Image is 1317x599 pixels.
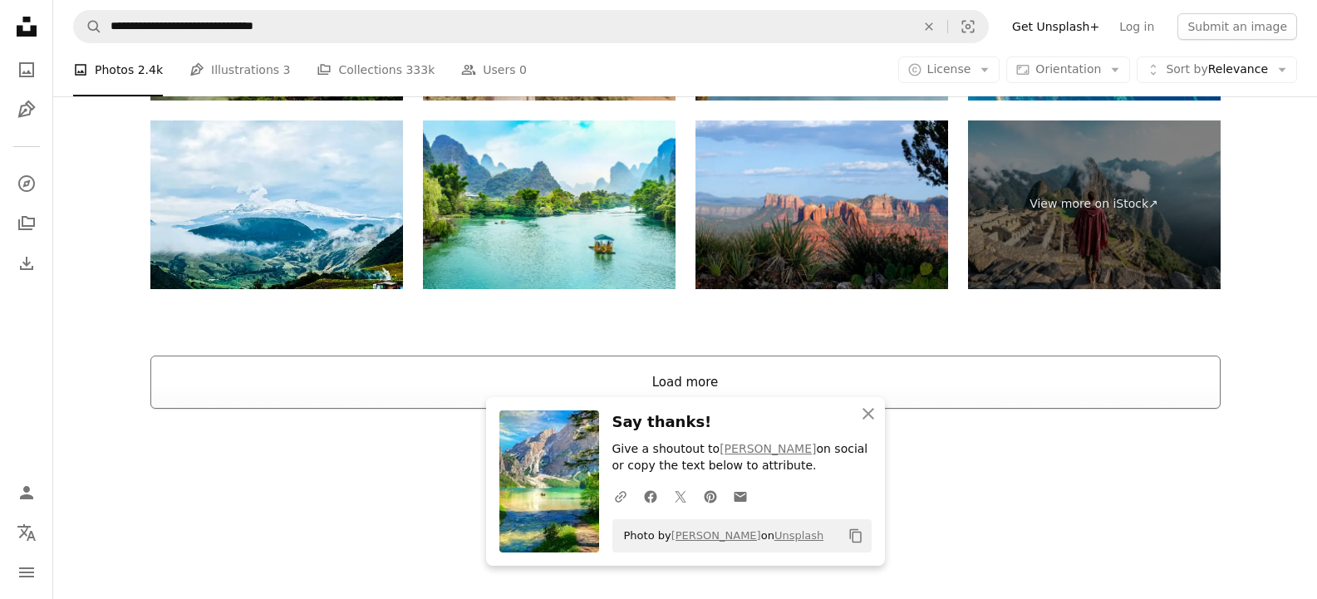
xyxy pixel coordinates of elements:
[612,441,872,474] p: Give a shoutout to on social or copy the text below to attribute.
[1137,56,1297,83] button: Sort byRelevance
[774,529,823,542] a: Unsplash
[1035,62,1101,76] span: Orientation
[1177,13,1297,40] button: Submit an image
[666,479,695,513] a: Share on Twitter
[150,120,403,289] img: Nevado del Ruiz Volcano Near Manizales
[189,43,290,96] a: Illustrations 3
[10,207,43,240] a: Collections
[612,410,872,435] h3: Say thanks!
[911,11,947,42] button: Clear
[423,120,676,289] img: Landscape of Guilin
[10,93,43,126] a: Illustrations
[10,247,43,280] a: Download History
[317,43,435,96] a: Collections 333k
[53,514,1317,534] p: Make something awesome
[74,11,102,42] button: Search Unsplash
[1166,61,1268,78] span: Relevance
[671,529,761,542] a: [PERSON_NAME]
[695,479,725,513] a: Share on Pinterest
[73,10,989,43] form: Find visuals sitewide
[636,479,666,513] a: Share on Facebook
[10,53,43,86] a: Photos
[10,516,43,549] button: Language
[695,120,948,289] img: Scenci Sedona Arizona
[1109,13,1164,40] a: Log in
[1002,13,1109,40] a: Get Unsplash+
[461,43,527,96] a: Users 0
[10,167,43,200] a: Explore
[405,61,435,79] span: 333k
[519,61,527,79] span: 0
[720,442,816,455] a: [PERSON_NAME]
[968,120,1221,289] a: View more on iStock↗
[283,61,291,79] span: 3
[842,522,870,550] button: Copy to clipboard
[725,479,755,513] a: Share over email
[1006,56,1130,83] button: Orientation
[150,356,1221,409] button: Load more
[898,56,1000,83] button: License
[616,523,824,549] span: Photo by on
[1166,62,1207,76] span: Sort by
[10,10,43,47] a: Home — Unsplash
[927,62,971,76] span: License
[948,11,988,42] button: Visual search
[10,476,43,509] a: Log in / Sign up
[10,556,43,589] button: Menu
